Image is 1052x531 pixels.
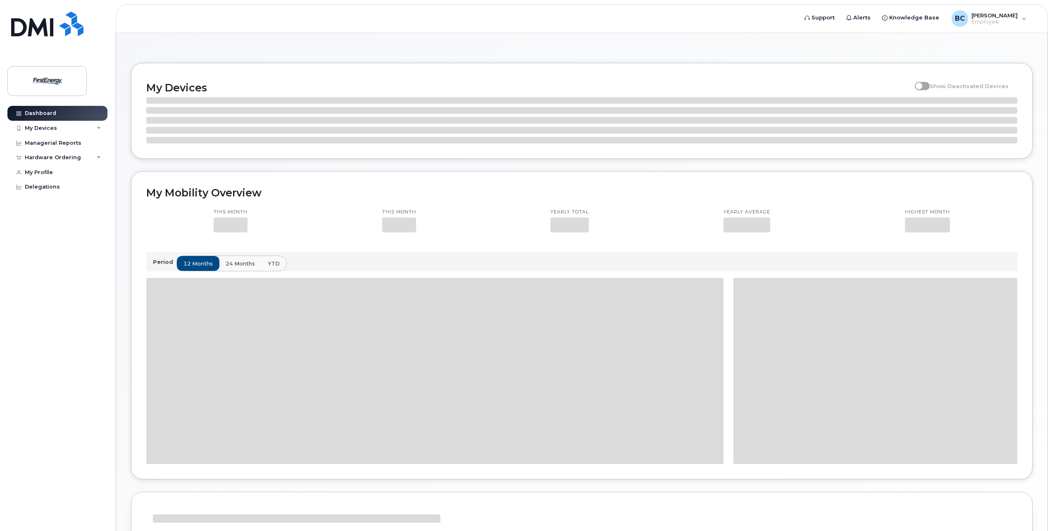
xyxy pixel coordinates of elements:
[382,209,416,215] p: This month
[146,187,1017,199] h2: My Mobility Overview
[915,78,921,85] input: Show Deactivated Devices
[153,258,176,266] p: Period
[214,209,248,215] p: This month
[146,81,911,94] h2: My Devices
[905,209,950,215] p: Highest month
[268,260,280,268] span: YTD
[724,209,770,215] p: Yearly average
[930,83,1009,89] span: Show Deactivated Devices
[550,209,589,215] p: Yearly total
[226,260,255,268] span: 24 months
